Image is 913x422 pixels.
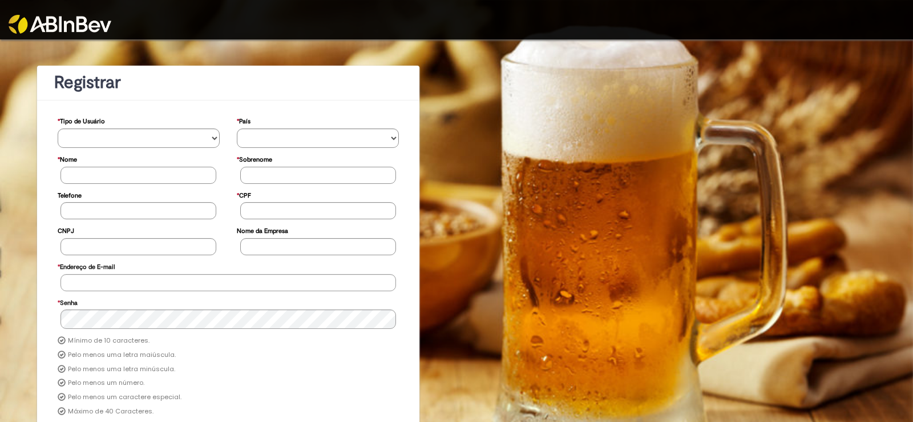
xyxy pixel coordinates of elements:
[237,186,251,203] label: CPF
[237,222,288,238] label: Nome da Empresa
[68,336,150,345] label: Mínimo de 10 caracteres.
[68,407,153,416] label: Máximo de 40 Caracteres.
[58,222,74,238] label: CNPJ
[237,150,272,167] label: Sobrenome
[54,73,402,92] h1: Registrar
[68,393,181,402] label: Pelo menos um caractere especial.
[68,379,144,388] label: Pelo menos um número.
[58,150,77,167] label: Nome
[68,351,176,360] label: Pelo menos uma letra maiúscula.
[58,258,115,274] label: Endereço de E-mail
[9,15,111,34] img: ABInbev-white.png
[68,365,175,374] label: Pelo menos uma letra minúscula.
[58,112,105,128] label: Tipo de Usuário
[237,112,251,128] label: País
[58,294,78,310] label: Senha
[58,186,82,203] label: Telefone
